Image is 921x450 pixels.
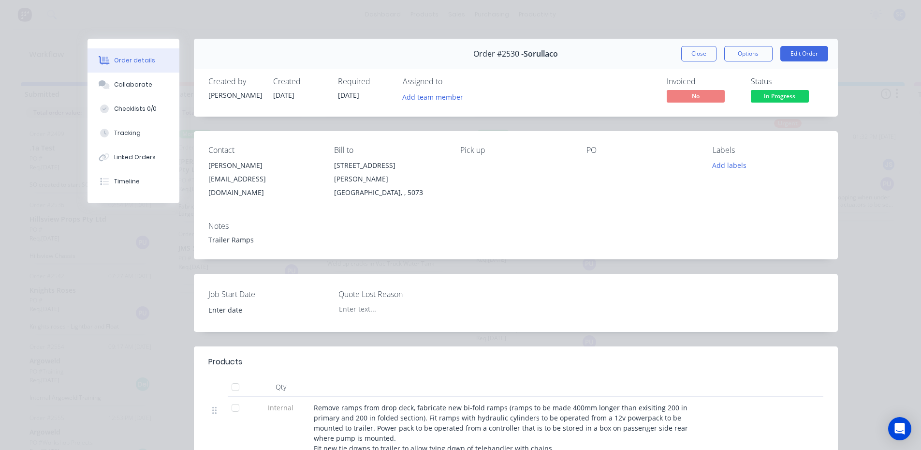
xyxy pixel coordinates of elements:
[208,288,329,300] label: Job Start Date
[586,146,697,155] div: PO
[208,90,262,100] div: [PERSON_NAME]
[403,77,499,86] div: Assigned to
[334,146,445,155] div: Bill to
[334,186,445,199] div: [GEOGRAPHIC_DATA], , 5073
[114,56,155,65] div: Order details
[208,235,823,245] div: Trailer Ramps
[252,377,310,397] div: Qty
[780,46,828,61] button: Edit Order
[403,90,468,103] button: Add team member
[114,177,140,186] div: Timeline
[707,159,752,172] button: Add labels
[751,90,809,105] button: In Progress
[208,77,262,86] div: Created by
[88,97,179,121] button: Checklists 0/0
[338,90,359,100] span: [DATE]
[114,129,141,137] div: Tracking
[114,80,152,89] div: Collaborate
[114,153,156,162] div: Linked Orders
[88,145,179,169] button: Linked Orders
[724,46,773,61] button: Options
[338,288,459,300] label: Quote Lost Reason
[273,90,294,100] span: [DATE]
[208,159,319,199] div: [PERSON_NAME][EMAIL_ADDRESS][DOMAIN_NAME]
[88,169,179,194] button: Timeline
[338,77,391,86] div: Required
[202,302,322,317] input: Enter date
[208,172,319,199] div: [EMAIL_ADDRESS][DOMAIN_NAME]
[667,90,725,102] span: No
[208,356,242,368] div: Products
[681,46,716,61] button: Close
[473,49,524,59] span: Order #2530 -
[751,90,809,102] span: In Progress
[460,146,571,155] div: Pick up
[334,159,445,186] div: [STREET_ADDRESS][PERSON_NAME]
[524,49,558,59] span: Sorullaco
[888,417,911,440] div: Open Intercom Messenger
[256,403,306,413] span: Internal
[713,146,823,155] div: Labels
[208,146,319,155] div: Contact
[751,77,823,86] div: Status
[114,105,157,113] div: Checklists 0/0
[208,159,319,172] div: [PERSON_NAME]
[208,222,823,231] div: Notes
[397,90,468,103] button: Add team member
[273,77,326,86] div: Created
[88,48,179,73] button: Order details
[88,121,179,145] button: Tracking
[334,159,445,199] div: [STREET_ADDRESS][PERSON_NAME][GEOGRAPHIC_DATA], , 5073
[88,73,179,97] button: Collaborate
[667,77,739,86] div: Invoiced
